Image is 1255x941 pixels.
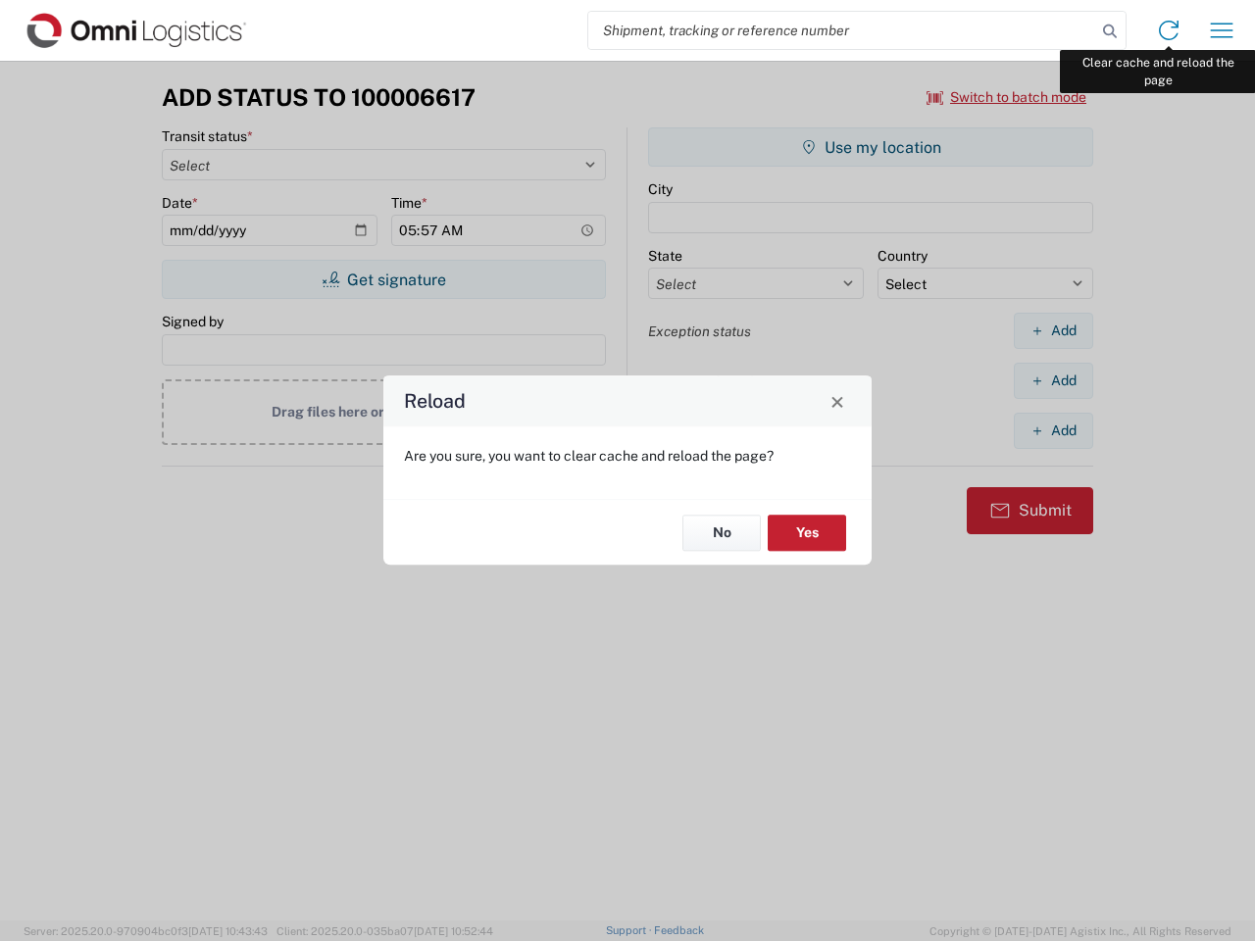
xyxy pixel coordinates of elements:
button: No [682,515,761,551]
button: Close [824,387,851,415]
input: Shipment, tracking or reference number [588,12,1096,49]
h4: Reload [404,387,466,416]
p: Are you sure, you want to clear cache and reload the page? [404,447,851,465]
button: Yes [768,515,846,551]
